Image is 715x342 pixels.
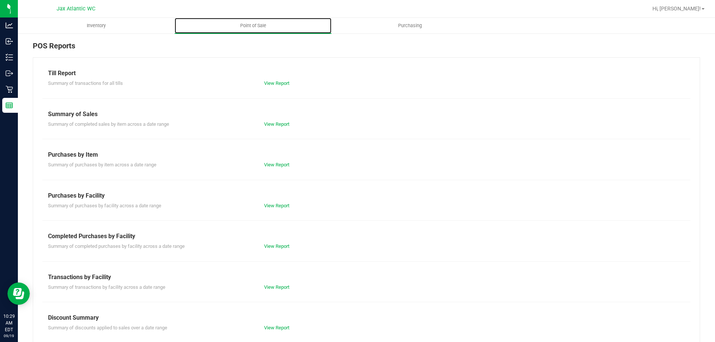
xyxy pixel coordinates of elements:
[264,121,289,127] a: View Report
[6,22,13,29] inline-svg: Analytics
[48,110,685,119] div: Summary of Sales
[48,243,185,249] span: Summary of completed purchases by facility across a date range
[230,22,276,29] span: Point of Sale
[48,80,123,86] span: Summary of transactions for all tills
[264,162,289,167] a: View Report
[6,38,13,45] inline-svg: Inbound
[48,69,685,78] div: Till Report
[48,150,685,159] div: Purchases by Item
[175,18,331,33] a: Point of Sale
[264,243,289,249] a: View Report
[48,313,685,322] div: Discount Summary
[3,333,15,339] p: 09/19
[264,80,289,86] a: View Report
[6,102,13,109] inline-svg: Reports
[7,282,30,305] iframe: Resource center
[264,284,289,290] a: View Report
[3,313,15,333] p: 10:29 AM EDT
[331,18,488,33] a: Purchasing
[48,121,169,127] span: Summary of completed sales by item across a date range
[48,203,161,208] span: Summary of purchases by facility across a date range
[6,70,13,77] inline-svg: Outbound
[48,191,685,200] div: Purchases by Facility
[652,6,701,12] span: Hi, [PERSON_NAME]!
[48,232,685,241] div: Completed Purchases by Facility
[388,22,432,29] span: Purchasing
[48,325,167,330] span: Summary of discounts applied to sales over a date range
[6,54,13,61] inline-svg: Inventory
[48,162,156,167] span: Summary of purchases by item across a date range
[48,284,165,290] span: Summary of transactions by facility across a date range
[77,22,116,29] span: Inventory
[33,40,700,57] div: POS Reports
[264,203,289,208] a: View Report
[6,86,13,93] inline-svg: Retail
[57,6,95,12] span: Jax Atlantic WC
[48,273,685,282] div: Transactions by Facility
[264,325,289,330] a: View Report
[18,18,175,33] a: Inventory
